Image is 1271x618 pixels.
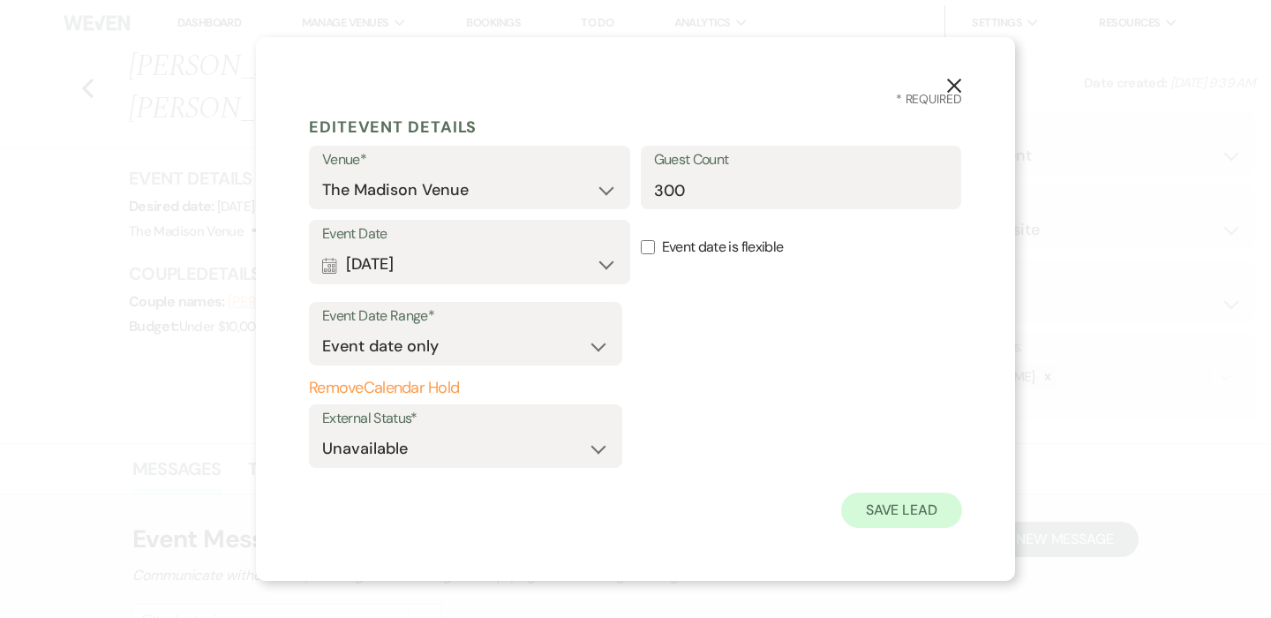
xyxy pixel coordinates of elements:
label: Guest Count [654,147,949,173]
button: Save Lead [841,493,962,528]
button: RemoveCalendar Hold [309,380,622,397]
h5: Edit Event Details [309,114,962,140]
label: Event Date Range* [322,304,609,329]
button: [DATE] [322,247,617,283]
label: Event Date [322,222,617,247]
label: Venue* [322,147,617,173]
label: Event date is flexible [641,220,962,275]
input: Event date is flexible [641,240,655,254]
label: External Status* [322,406,609,432]
h3: * Required [309,90,962,109]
